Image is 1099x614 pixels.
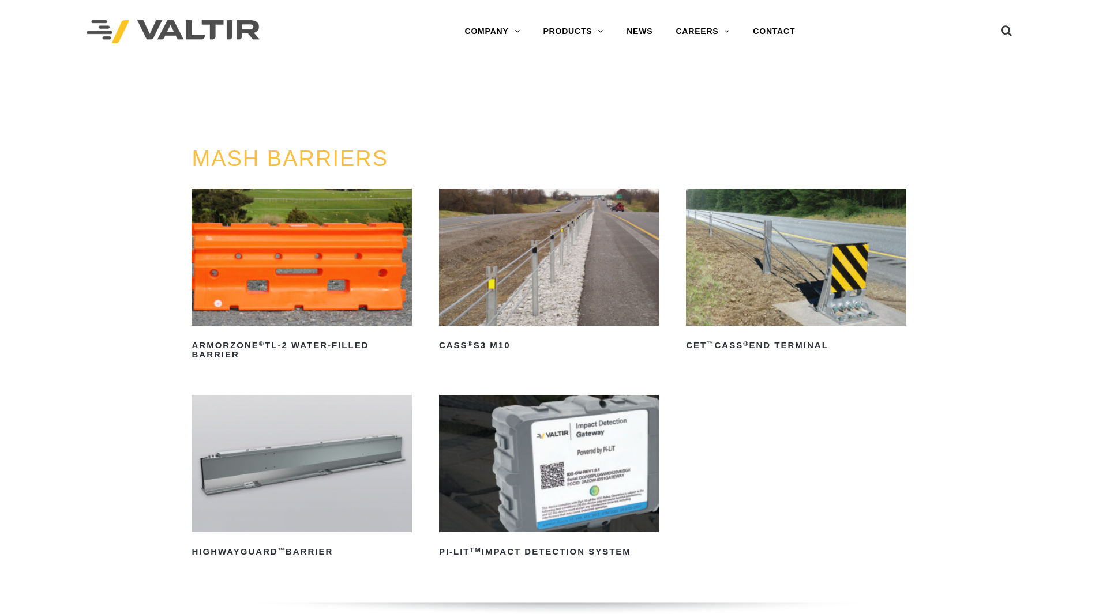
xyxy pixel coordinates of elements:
img: Valtir [87,20,260,44]
h2: CET CASS End Terminal [686,336,906,355]
a: NEWS [615,20,664,43]
sup: ® [259,340,265,347]
sup: ™ [707,340,714,347]
h2: ArmorZone TL-2 Water-Filled Barrier [192,336,411,364]
a: CET™CASS®End Terminal [686,189,906,355]
sup: ™ [278,547,286,553]
a: CAREERS [664,20,741,43]
sup: ® [468,340,474,347]
h2: CASS S3 M10 [439,336,659,355]
a: PRODUCTS [531,20,615,43]
a: CASS®S3 M10 [439,189,659,355]
sup: ® [743,340,749,347]
h2: HighwayGuard Barrier [192,543,411,561]
a: PI-LITTMImpact Detection System [439,395,659,561]
a: HighwayGuard™Barrier [192,395,411,561]
a: ArmorZone®TL-2 Water-Filled Barrier [192,189,411,364]
sup: TM [470,547,482,553]
h2: PI-LIT Impact Detection System [439,543,659,561]
a: COMPANY [453,20,531,43]
a: CONTACT [741,20,807,43]
a: MASH BARRIERS [192,146,388,171]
